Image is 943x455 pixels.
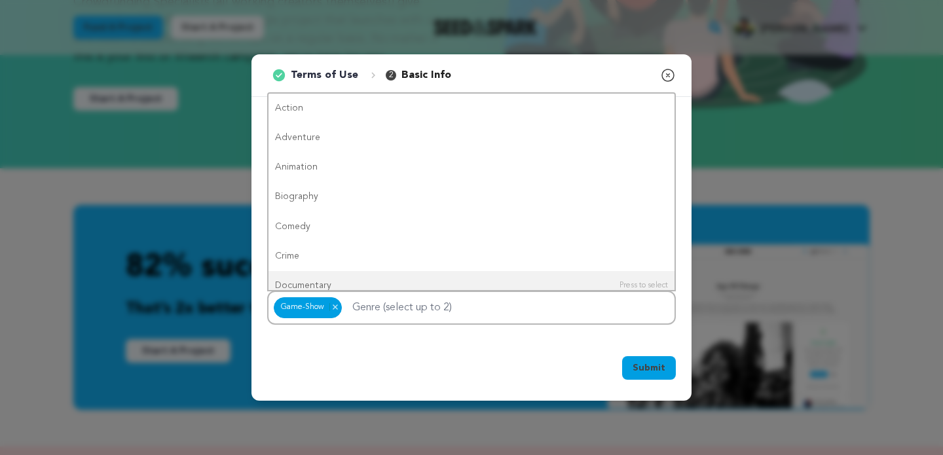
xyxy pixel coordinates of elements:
[268,123,675,153] div: Adventure
[344,295,480,316] input: Genre (select up to 2)
[401,67,451,83] p: Basic Info
[268,212,675,242] div: Comedy
[622,356,676,380] button: Submit
[291,67,358,83] p: Terms of Use
[329,303,341,311] button: Remove item: '12'
[386,70,396,81] span: 2
[268,94,675,123] div: Action
[268,271,675,300] div: Documentary
[274,297,342,318] div: Game-Show
[268,153,675,182] div: Animation
[268,182,675,211] div: Biography
[633,361,665,374] span: Submit
[268,242,675,271] div: Crime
